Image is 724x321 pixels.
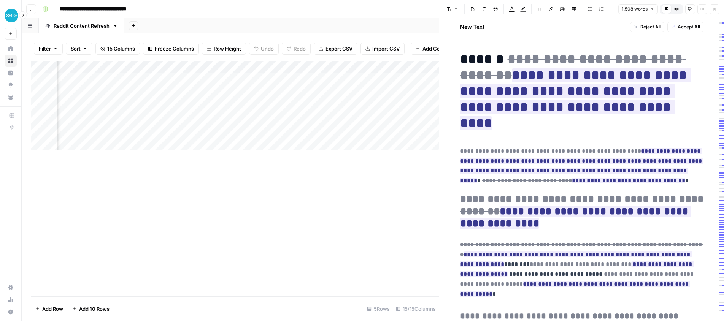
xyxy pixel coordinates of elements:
[5,281,17,294] a: Settings
[5,306,17,318] button: Help + Support
[202,43,246,55] button: Row Height
[155,45,194,52] span: Freeze Columns
[5,9,18,22] img: XeroOps Logo
[5,294,17,306] a: Usage
[422,45,452,52] span: Add Column
[460,23,484,31] h2: New Text
[79,305,110,313] span: Add 10 Rows
[618,4,658,14] button: 1,508 words
[282,43,311,55] button: Redo
[95,43,140,55] button: 15 Columns
[68,303,114,315] button: Add 10 Rows
[372,45,400,52] span: Import CSV
[5,91,17,103] a: Your Data
[39,18,124,33] a: Reddit Content Refresh
[393,303,439,315] div: 15/15 Columns
[66,43,92,55] button: Sort
[34,43,63,55] button: Filter
[630,22,664,32] button: Reject All
[39,45,51,52] span: Filter
[640,24,661,30] span: Reject All
[214,45,241,52] span: Row Height
[364,303,393,315] div: 5 Rows
[54,22,110,30] div: Reddit Content Refresh
[325,45,352,52] span: Export CSV
[622,6,648,13] span: 1,508 words
[5,6,17,25] button: Workspace: XeroOps
[294,45,306,52] span: Redo
[5,43,17,55] a: Home
[5,79,17,91] a: Opportunities
[5,67,17,79] a: Insights
[360,43,405,55] button: Import CSV
[667,22,703,32] button: Accept All
[143,43,199,55] button: Freeze Columns
[71,45,81,52] span: Sort
[314,43,357,55] button: Export CSV
[42,305,63,313] span: Add Row
[31,303,68,315] button: Add Row
[411,43,457,55] button: Add Column
[5,55,17,67] a: Browse
[107,45,135,52] span: 15 Columns
[249,43,279,55] button: Undo
[678,24,700,30] span: Accept All
[261,45,274,52] span: Undo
